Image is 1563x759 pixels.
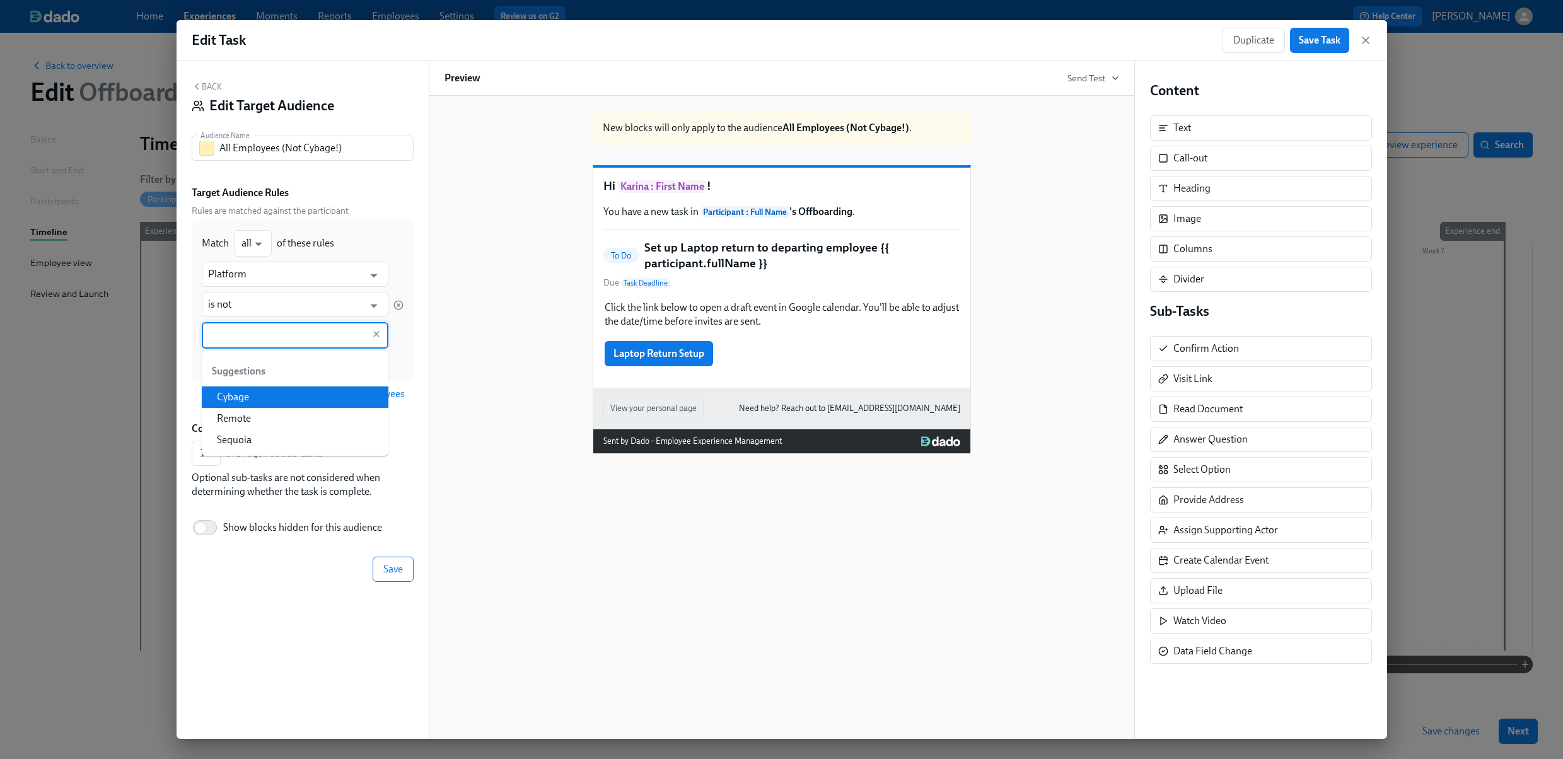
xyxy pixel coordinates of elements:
[234,230,272,257] div: all
[192,422,276,436] label: Completion criteria
[700,206,789,217] span: Participant : Full Name
[1299,34,1340,47] span: Save Task
[603,340,960,368] div: Laptop Return Setup
[1173,212,1201,226] div: Image
[202,408,388,429] li: Remote
[1150,487,1372,513] div: Provide Address
[1150,115,1372,141] div: Text
[1173,151,1207,165] div: Call-out
[1173,402,1243,416] div: Read Document
[1150,427,1372,452] div: Answer Question
[277,236,334,250] div: of these rules
[209,96,334,115] h4: Edit Target Audience
[1150,608,1372,634] div: Watch Video
[1173,493,1244,507] div: Provide Address
[782,122,909,134] strong: All Employees (Not Cybage!)
[739,402,960,415] a: Need help? Reach out to [EMAIL_ADDRESS][DOMAIN_NAME]
[1150,81,1372,100] h4: Content
[1173,614,1226,628] div: Watch Video
[603,398,704,419] button: View your personal page
[1150,548,1372,573] div: Create Calendar Event
[1233,34,1274,47] span: Duplicate
[603,205,960,219] p: You have a new task in .
[603,299,960,330] div: Click the link below to open a draft event in Google calendar. You'll be able to adjust the date/...
[1173,432,1248,446] div: Answer Question
[219,136,414,161] input: Enter a name
[1150,336,1372,361] div: Confirm Action
[1223,28,1285,53] button: Duplicate
[1150,639,1372,664] div: Data Field Change
[369,327,384,342] button: Clear
[618,180,707,193] span: Karina : First Name
[1173,121,1191,135] div: Text
[1150,176,1372,201] div: Heading
[603,178,960,195] h1: Hi !
[603,434,782,448] div: Sent by Dado - Employee Experience Management
[603,277,670,289] span: Due
[202,236,229,250] div: Match
[192,205,414,217] span: Rules are matched against the participant
[1150,578,1372,603] div: Upload File
[1150,267,1372,292] div: Divider
[1173,463,1231,477] div: Select Option
[364,296,383,315] button: Open
[1173,182,1211,195] div: Heading
[1150,366,1372,391] div: Visit Link
[202,429,388,451] li: Sequoia
[364,265,383,285] button: Open
[1150,397,1372,422] div: Read Document
[1173,553,1269,567] div: Create Calendar Event
[373,557,414,582] button: Save
[1150,146,1372,171] div: Call-out
[1150,236,1372,262] div: Columns
[192,81,222,91] button: Back
[644,240,960,272] h5: Set up Laptop return to departing employee {{ participant.fullName }}
[192,186,289,200] label: Target Audience Rules
[192,472,380,497] span: Optional sub-tasks are not considered when determining whether the task is complete.
[1150,302,1372,321] h4: Sub-Tasks
[603,251,639,260] span: To Do
[603,122,912,134] span: New blocks will only apply to the audience .
[1150,518,1372,543] div: Assign Supporting Actor
[1173,584,1223,598] div: Upload File
[921,436,960,446] img: Dado
[202,386,388,408] li: Cybage
[202,356,388,386] div: Suggestions
[1173,342,1239,356] div: Confirm Action
[383,563,403,576] span: Save
[192,31,246,50] h1: Edit Task
[1150,457,1372,482] div: Select Option
[700,206,852,217] strong: 's Offboarding
[1173,523,1278,537] div: Assign Supporting Actor
[621,278,670,288] span: Task Deadline
[1173,644,1252,658] div: Data Field Change
[1150,206,1372,231] div: Image
[1173,272,1204,286] div: Divider
[444,71,480,85] h6: Preview
[223,521,382,535] span: Show blocks hidden for this audience
[1067,72,1119,84] button: Send Test
[1290,28,1349,53] button: Save Task
[1173,242,1212,256] div: Columns
[610,402,697,415] span: View your personal page
[1173,372,1212,386] div: Visit Link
